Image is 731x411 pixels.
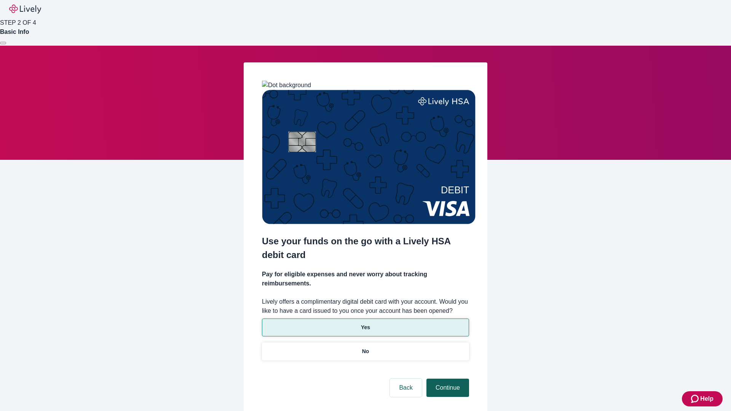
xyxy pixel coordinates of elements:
[426,379,469,397] button: Continue
[262,81,311,90] img: Dot background
[262,234,469,262] h2: Use your funds on the go with a Lively HSA debit card
[390,379,422,397] button: Back
[262,342,469,360] button: No
[361,323,370,331] p: Yes
[362,347,369,355] p: No
[691,394,700,403] svg: Zendesk support icon
[262,297,469,315] label: Lively offers a complimentary digital debit card with your account. Would you like to have a card...
[9,5,41,14] img: Lively
[682,391,723,406] button: Zendesk support iconHelp
[262,90,476,224] img: Debit card
[262,270,469,288] h4: Pay for eligible expenses and never worry about tracking reimbursements.
[262,319,469,336] button: Yes
[700,394,713,403] span: Help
